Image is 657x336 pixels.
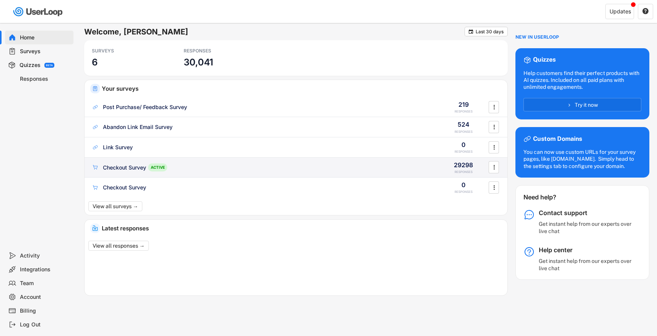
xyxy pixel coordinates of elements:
div: Help customers find their perfect products with AI quizzes. Included on all paid plans with unlim... [523,70,641,91]
div: SURVEYS [92,48,161,54]
div: Checkout Survey [103,164,146,171]
div: Last 30 days [476,29,504,34]
img: IncomingMajor.svg [92,225,98,231]
div: Get instant help from our experts over live chat [539,258,634,271]
button: View all responses → [88,241,149,251]
div: RESPONSES [455,109,473,114]
div: Log Out [20,321,70,328]
div: 219 [458,100,469,109]
div: Responses [20,75,70,83]
div: 0 [461,140,466,149]
div: Your surveys [102,86,502,91]
div: Account [20,294,70,301]
h6: Welcome, [PERSON_NAME] [84,27,465,37]
div: 29298 [454,161,473,169]
button:  [490,101,498,113]
div: Latest responses [102,225,502,231]
button:  [490,142,498,153]
div: ACTIVE [148,163,167,171]
text:  [493,123,495,131]
div: Custom Domains [533,135,582,143]
text:  [469,29,473,34]
div: Abandon Link Email Survey [103,123,173,131]
button:  [490,182,498,193]
text:  [493,143,495,151]
div: RESPONSES [455,190,473,194]
div: 524 [458,120,470,129]
span: Try it now [575,102,598,108]
div: Get instant help from our experts over live chat [539,220,634,234]
div: RESPONSES [455,150,473,154]
div: Surveys [20,48,70,55]
button: View all surveys → [88,201,142,211]
text:  [642,8,649,15]
div: Integrations [20,266,70,273]
div: Contact support [539,209,634,217]
div: 0 [461,181,466,189]
text:  [493,103,495,111]
text:  [493,163,495,171]
button:  [490,161,498,173]
button:  [642,8,649,15]
div: Billing [20,307,70,315]
div: Home [20,34,70,41]
div: RESPONSES [455,130,473,134]
button:  [490,121,498,133]
text:  [493,183,495,191]
div: Updates [610,9,631,14]
div: RESPONSES [455,170,473,174]
div: BETA [46,64,53,67]
div: Help center [539,246,634,254]
div: NEW IN USERLOOP [515,34,559,41]
div: Team [20,280,70,287]
div: Need help? [523,193,577,201]
div: You can now use custom URLs for your survey pages, like [DOMAIN_NAME]. Simply head to the setting... [523,148,641,170]
button:  [468,29,474,34]
div: Link Survey [103,144,133,151]
div: RESPONSES [184,48,253,54]
button: Try it now [523,98,641,111]
div: Quizzes [20,62,41,69]
h3: 6 [92,56,98,68]
div: Quizzes [533,56,556,64]
div: Activity [20,252,70,259]
div: Post Purchase/ Feedback Survey [103,103,187,111]
h3: 30,041 [184,56,213,68]
img: userloop-logo-01.svg [11,4,65,20]
div: Checkout Survey [103,184,146,191]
